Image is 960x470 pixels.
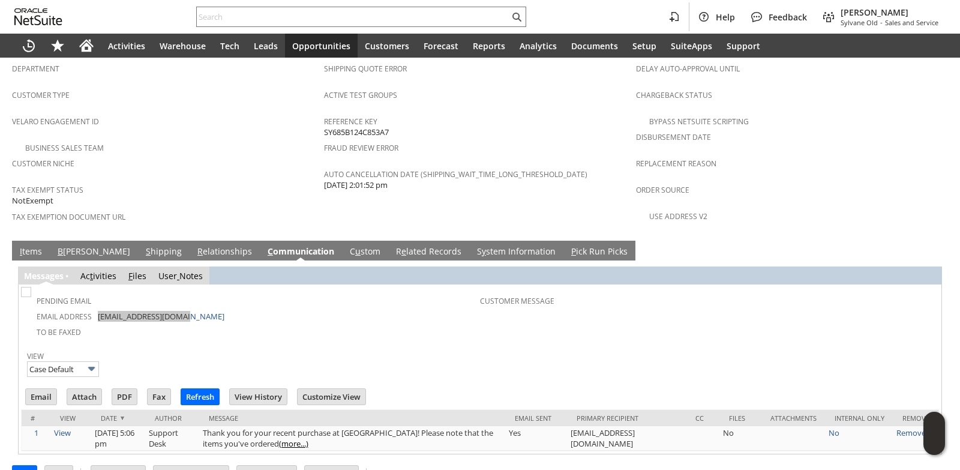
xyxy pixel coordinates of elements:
span: - [880,18,883,27]
a: [EMAIL_ADDRESS][DOMAIN_NAME] [98,311,224,322]
a: Unrolled view on [926,243,941,258]
input: Case Default [27,361,99,377]
td: No [720,426,761,451]
a: Bypass NetSuite Scripting [649,116,749,127]
div: Primary Recipient [577,414,677,423]
span: t [90,270,93,282]
span: Documents [571,40,618,52]
a: Leads [247,34,285,58]
a: SuiteApps [664,34,719,58]
a: Files [128,270,146,282]
div: Shortcuts [43,34,72,58]
a: Velaro Engagement ID [12,116,99,127]
a: Order Source [636,185,689,195]
a: (more...) [279,438,308,449]
a: Support [719,34,767,58]
a: Remove [896,427,926,438]
div: Author [155,414,191,423]
div: Cc [695,414,711,423]
a: View [27,351,44,361]
span: Warehouse [160,40,206,52]
a: Replacement reason [636,158,716,169]
span: B [58,246,63,257]
input: Customize View [298,389,365,405]
div: Date [101,414,137,423]
a: Business Sales Team [25,143,104,153]
span: g [50,270,55,282]
img: More Options [85,362,98,376]
a: Recent Records [14,34,43,58]
span: Reports [473,40,505,52]
a: No [829,427,839,438]
input: Fax [148,389,170,405]
span: Sylvane Old [841,18,878,27]
span: C [268,246,273,257]
span: Help [716,11,735,23]
input: Attach [67,389,101,405]
div: Attachments [770,414,817,423]
a: Department [12,64,59,74]
input: Email [26,389,56,405]
a: Use Address V2 [649,211,707,221]
div: Message [209,414,497,423]
span: I [20,246,22,257]
span: R [197,246,203,257]
a: Items [17,246,45,259]
div: # [31,414,42,423]
iframe: Click here to launch Oracle Guided Learning Help Panel [923,412,945,455]
span: Leads [254,40,278,52]
a: Pending Email [37,296,91,306]
span: Support [727,40,760,52]
a: Activities [80,270,116,282]
a: Warehouse [152,34,213,58]
a: Relationships [194,246,255,259]
div: View [60,414,83,423]
a: Shipping Quote Error [324,64,407,74]
a: UserNotes [158,270,203,282]
span: [PERSON_NAME] [841,7,938,18]
input: View History [230,389,287,405]
a: Shipping [143,246,185,259]
div: Remove [902,414,929,423]
svg: Home [79,38,94,53]
span: [DATE] 2:01:52 pm [324,179,388,191]
a: Customer Message [480,296,554,306]
svg: Search [509,10,524,24]
div: Internal Only [835,414,884,423]
a: Customer Type [12,90,70,100]
a: Related Records [393,246,464,259]
a: Analytics [512,34,564,58]
a: 1 [34,427,38,438]
a: Disbursement Date [636,132,711,142]
span: Oracle Guided Learning Widget. To move around, please hold and drag [923,434,945,456]
span: Activities [108,40,145,52]
a: Chargeback Status [636,90,712,100]
a: Pick Run Picks [568,246,631,259]
span: Sales and Service [885,18,938,27]
svg: Recent Records [22,38,36,53]
a: Opportunities [285,34,358,58]
span: Forecast [424,40,458,52]
div: Files [729,414,752,423]
span: NotExempt [12,195,53,206]
a: Documents [564,34,625,58]
a: To Be Faxed [37,327,81,337]
a: Tax Exemption Document URL [12,212,125,222]
span: Tech [220,40,239,52]
div: Email Sent [515,414,559,423]
span: Customers [365,40,409,52]
a: Setup [625,34,664,58]
a: Email Address [37,312,92,322]
a: Activities [101,34,152,58]
span: F [128,270,133,282]
svg: logo [14,8,62,25]
a: Delay Auto-Approval Until [636,64,740,74]
td: [DATE] 5:06 pm [92,426,146,451]
span: Setup [632,40,656,52]
a: Customer Niche [12,158,74,169]
span: Feedback [769,11,807,23]
a: Tax Exempt Status [12,185,83,195]
a: Active Test Groups [324,90,397,100]
a: Reports [466,34,512,58]
span: Opportunities [292,40,350,52]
